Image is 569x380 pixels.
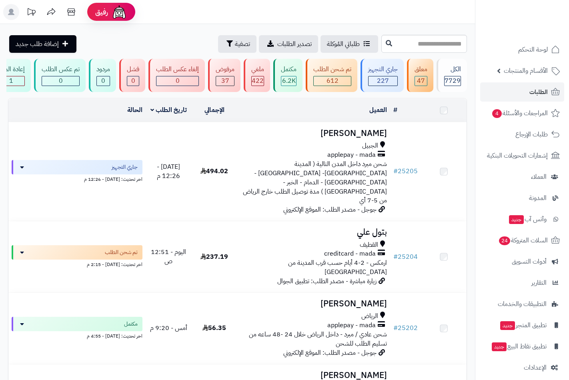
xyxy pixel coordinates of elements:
[283,348,377,358] span: جوجل - مصدر الطلب: الموقع الإلكتروني
[327,76,339,86] span: 612
[156,76,198,86] div: 0
[480,358,564,377] a: الإعدادات
[393,252,398,262] span: #
[377,76,389,86] span: 227
[131,76,135,86] span: 0
[216,76,234,86] div: 37
[59,76,63,86] span: 0
[480,273,564,292] a: التقارير
[304,59,359,92] a: تم شحن الطلب 612
[508,214,547,225] span: وآتس آب
[491,108,548,119] span: المراجعات والأسئلة
[252,76,264,86] span: 422
[393,252,418,262] a: #25204
[157,162,180,181] span: [DATE] - 12:26 م
[176,76,180,86] span: 0
[321,35,378,53] a: طلباتي المُوكلة
[243,159,387,205] span: شحن مبرد داخل المدن التالية ( المدينة [GEOGRAPHIC_DATA]- [GEOGRAPHIC_DATA] - [GEOGRAPHIC_DATA] - ...
[499,236,510,245] span: 24
[415,65,427,74] div: معلق
[480,210,564,229] a: وآتس آبجديد
[105,248,138,256] span: تم شحن الطلب
[445,76,461,86] span: 7729
[393,323,398,333] span: #
[97,76,110,86] div: 0
[127,76,139,86] div: 0
[369,76,397,86] div: 227
[288,258,387,277] span: ارمكس - 2-4 أيام حسب قرب المدينة من [GEOGRAPHIC_DATA]
[368,65,398,74] div: جاري التجهيز
[277,276,377,286] span: زيارة مباشرة - مصدر الطلب: تطبيق الجوال
[206,59,242,92] a: مرفوض 37
[480,167,564,186] a: العملاء
[417,76,425,86] span: 47
[480,146,564,165] a: إشعارات التحويلات البنكية
[492,342,507,351] span: جديد
[204,105,224,115] a: الإجمالي
[369,105,387,115] a: العميل
[529,192,547,204] span: المدونة
[87,59,118,92] a: مردود 0
[313,65,351,74] div: تم شحن الطلب
[362,141,378,150] span: الجبيل
[9,35,76,53] a: إضافة طلب جديد
[324,249,376,258] span: creditcard - mada
[282,76,296,86] span: 6.2K
[498,298,547,310] span: التطبيقات والخدمات
[498,235,548,246] span: السلات المتروكة
[499,320,547,331] span: تطبيق المتجر
[150,323,187,333] span: أمس - 9:20 م
[12,260,142,268] div: اخر تحديث: [DATE] - 2:15 م
[393,166,398,176] span: #
[359,59,405,92] a: جاري التجهيز 227
[360,240,378,250] span: القطيف
[529,86,548,98] span: الطلبات
[283,205,377,214] span: جوجل - مصدر الطلب: الموقع الإلكتروني
[500,321,515,330] span: جديد
[42,76,79,86] div: 0
[281,65,297,74] div: مكتمل
[504,65,548,76] span: الأقسام والمنتجات
[118,59,147,92] a: فشل 0
[492,109,502,118] span: 4
[405,59,435,92] a: معلق 47
[150,105,187,115] a: تاريخ الطلب
[151,247,186,266] span: اليوم - 12:51 ص
[531,171,547,182] span: العملاء
[200,252,228,262] span: 237.19
[480,294,564,314] a: التطبيقات والخدمات
[480,40,564,59] a: لوحة التحكم
[272,59,304,92] a: مكتمل 6.2K
[491,341,547,352] span: تطبيق نقاط البيع
[327,321,376,330] span: applepay - mada
[480,104,564,123] a: المراجعات والأسئلة4
[240,129,387,138] h3: [PERSON_NAME]
[259,35,318,53] a: تصدير الطلبات
[393,323,418,333] a: #25202
[480,337,564,356] a: تطبيق نقاط البيعجديد
[393,166,418,176] a: #25205
[21,4,41,22] a: تحديثات المنصة
[531,277,547,288] span: التقارير
[327,39,360,49] span: طلباتي المُوكلة
[12,331,142,340] div: اخر تحديث: [DATE] - 4:55 م
[156,65,199,74] div: إلغاء عكس الطلب
[111,4,127,20] img: ai-face.png
[415,76,427,86] div: 47
[202,323,226,333] span: 56.35
[127,105,142,115] a: الحالة
[218,35,256,53] button: تصفية
[480,82,564,102] a: الطلبات
[480,316,564,335] a: تطبيق المتجرجديد
[42,65,80,74] div: تم عكس الطلب
[480,231,564,250] a: السلات المتروكة24
[480,188,564,208] a: المدونة
[393,105,397,115] a: #
[216,65,234,74] div: مرفوض
[101,76,105,86] span: 0
[124,320,138,328] span: مكتمل
[518,44,548,55] span: لوحة التحكم
[32,59,87,92] a: تم عكس الطلب 0
[480,252,564,271] a: أدوات التسويق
